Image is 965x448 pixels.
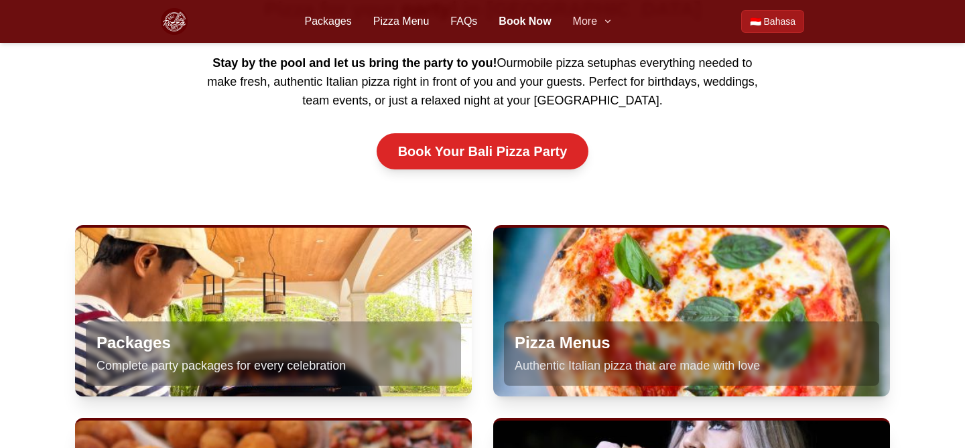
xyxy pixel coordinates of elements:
[499,13,551,29] a: Book Now
[304,13,351,29] a: Packages
[96,332,450,354] h3: Packages
[764,15,795,28] span: Bahasa
[573,13,597,29] span: More
[573,13,613,29] button: More
[96,356,450,375] p: Complete party packages for every celebration
[212,56,497,70] strong: Stay by the pool and let us bring the party to you!
[450,13,477,29] a: FAQs
[161,8,188,35] img: Bali Pizza Party Logo
[741,10,804,33] a: Beralih ke Bahasa Indonesia
[515,356,868,375] p: Authentic Italian pizza that are made with love
[493,225,890,396] a: Pizza Menus Authentic Italian pizza that are made with love
[377,133,589,169] a: Book Your Bali Pizza Party
[517,56,617,70] a: mobile pizza setup
[515,332,868,354] h3: Pizza Menus
[198,54,767,110] p: Our has everything needed to make fresh, authentic Italian pizza right in front of you and your g...
[75,225,472,396] a: Packages Complete party packages for every celebration
[373,13,430,29] a: Pizza Menu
